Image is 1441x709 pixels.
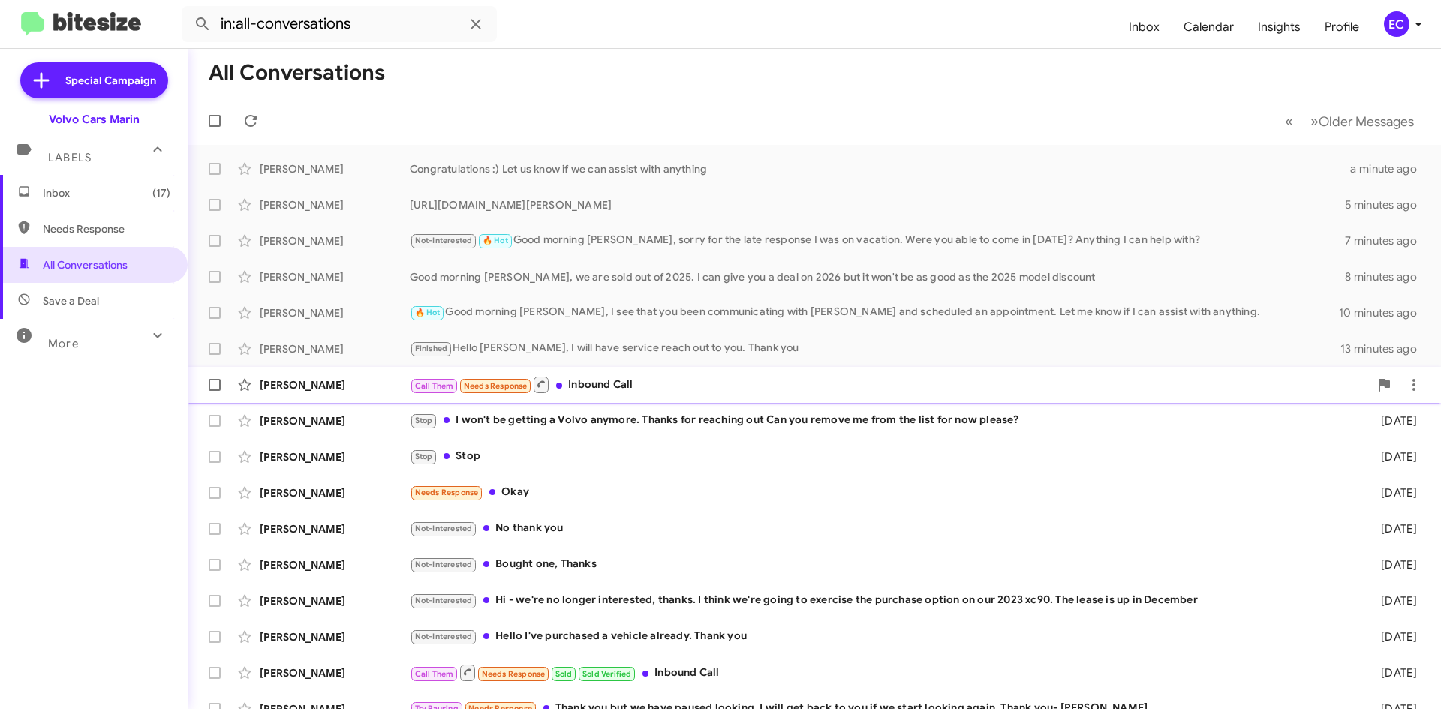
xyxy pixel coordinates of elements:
[1310,112,1319,131] span: »
[415,488,479,497] span: Needs Response
[1384,11,1409,37] div: EC
[1345,197,1429,212] div: 5 minutes ago
[1301,106,1423,137] button: Next
[1357,521,1429,536] div: [DATE]
[1371,11,1424,37] button: EC
[20,62,168,98] a: Special Campaign
[1357,485,1429,500] div: [DATE]
[415,344,448,353] span: Finished
[49,112,140,127] div: Volvo Cars Marin
[410,340,1340,357] div: Hello [PERSON_NAME], I will have service reach out to you. Thank you
[410,592,1357,609] div: Hi - we're no longer interested, thanks. I think we're going to exercise the purchase option on o...
[410,448,1357,465] div: Stop
[260,629,410,644] div: [PERSON_NAME]
[1345,233,1429,248] div: 7 minutes ago
[1339,305,1429,320] div: 10 minutes ago
[582,669,632,679] span: Sold Verified
[1172,5,1246,49] a: Calendar
[415,524,473,533] span: Not-Interested
[464,381,528,391] span: Needs Response
[415,669,454,679] span: Call Them
[260,233,410,248] div: [PERSON_NAME]
[410,663,1357,682] div: Inbound Call
[260,161,410,176] div: [PERSON_NAME]
[260,341,410,356] div: [PERSON_NAME]
[260,521,410,536] div: [PERSON_NAME]
[1357,629,1429,644] div: [DATE]
[260,593,410,608] div: [PERSON_NAME]
[415,452,433,461] span: Stop
[260,665,410,680] div: [PERSON_NAME]
[182,6,497,42] input: Search
[415,632,473,641] span: Not-Interested
[410,304,1339,321] div: Good morning [PERSON_NAME], I see that you been communicating with [PERSON_NAME] and scheduled an...
[410,232,1345,249] div: Good morning [PERSON_NAME], sorry for the late response I was on vacation. Were you able to come ...
[152,185,170,200] span: (17)
[1117,5,1172,49] a: Inbox
[1357,665,1429,680] div: [DATE]
[1357,557,1429,572] div: [DATE]
[410,628,1357,645] div: Hello I've purchased a vehicle already. Thank you
[43,221,170,236] span: Needs Response
[260,269,410,284] div: [PERSON_NAME]
[260,485,410,500] div: [PERSON_NAME]
[410,161,1350,176] div: Congratulations :) Let us know if we can assist with anything
[260,197,410,212] div: [PERSON_NAME]
[1357,413,1429,428] div: [DATE]
[1357,593,1429,608] div: [DATE]
[1319,113,1414,130] span: Older Messages
[415,308,441,317] span: 🔥 Hot
[1313,5,1371,49] a: Profile
[415,236,473,245] span: Not-Interested
[410,556,1357,573] div: Bought one, Thanks
[43,257,128,272] span: All Conversations
[1277,106,1423,137] nav: Page navigation example
[260,413,410,428] div: [PERSON_NAME]
[415,560,473,569] span: Not-Interested
[415,596,473,605] span: Not-Interested
[1276,106,1302,137] button: Previous
[260,449,410,464] div: [PERSON_NAME]
[410,375,1369,394] div: Inbound Call
[1246,5,1313,49] a: Insights
[483,236,508,245] span: 🔥 Hot
[1340,341,1429,356] div: 13 minutes ago
[1357,449,1429,464] div: [DATE]
[48,151,92,164] span: Labels
[410,197,1345,212] div: [URL][DOMAIN_NAME][PERSON_NAME]
[43,293,99,308] span: Save a Deal
[555,669,573,679] span: Sold
[410,269,1345,284] div: Good morning [PERSON_NAME], we are sold out of 2025. I can give you a deal on 2026 but it won't b...
[1345,269,1429,284] div: 8 minutes ago
[43,185,170,200] span: Inbox
[415,416,433,425] span: Stop
[260,377,410,392] div: [PERSON_NAME]
[209,61,385,85] h1: All Conversations
[48,337,79,350] span: More
[410,520,1357,537] div: No thank you
[415,381,454,391] span: Call Them
[260,305,410,320] div: [PERSON_NAME]
[1285,112,1293,131] span: «
[65,73,156,88] span: Special Campaign
[410,412,1357,429] div: I won't be getting a Volvo anymore. Thanks for reaching out Can you remove me from the list for n...
[410,484,1357,501] div: Okay
[482,669,546,679] span: Needs Response
[260,557,410,572] div: [PERSON_NAME]
[1350,161,1429,176] div: a minute ago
